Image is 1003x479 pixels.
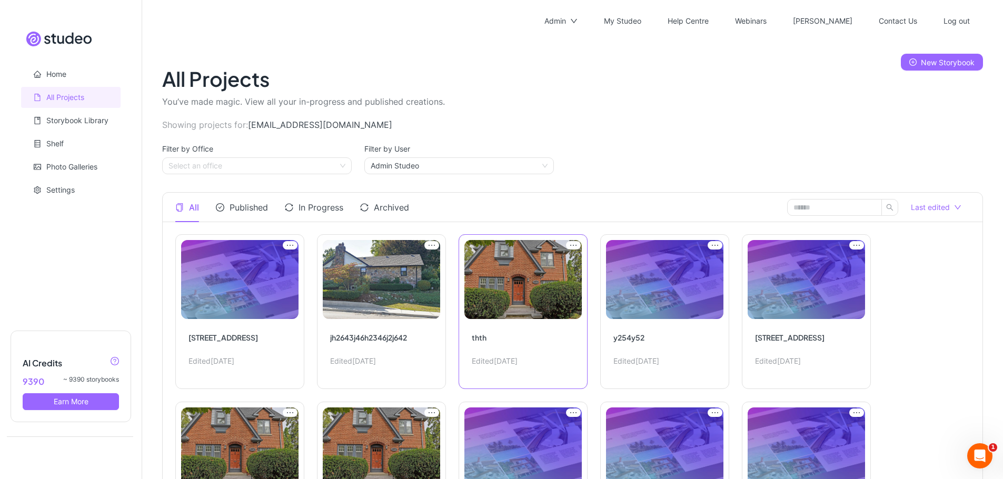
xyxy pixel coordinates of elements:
[921,58,975,67] span: New Storybook
[424,241,439,250] button: ellipsis
[544,4,566,38] div: Admin
[111,357,119,365] span: question-circle
[285,201,343,214] div: In Progress
[879,16,917,25] a: Contact Us
[175,201,199,214] div: All
[175,203,184,212] span: copy
[46,93,84,102] a: All Projects
[849,408,864,417] button: ellipsis
[216,203,224,212] span: check-circle
[285,203,293,212] span: sync
[162,144,213,153] label: Filter by Office
[566,408,581,417] button: ellipsis
[46,116,108,125] a: Storybook Library
[901,54,983,71] a: New Storybook
[793,16,852,25] a: [PERSON_NAME]
[26,32,92,46] img: Site logo
[735,16,767,25] a: Webinars
[46,179,112,201] span: Settings
[424,408,439,417] button: ellipsis
[360,203,369,212] span: sync
[911,203,950,212] div: Last edited
[566,241,581,250] button: ellipsis
[967,443,992,468] iframe: Intercom live chat
[248,119,392,130] span: [EMAIL_ADDRESS][DOMAIN_NAME]
[23,357,119,370] h5: AI Credits
[954,204,961,211] span: down
[46,139,64,148] a: Shelf
[668,16,709,25] a: Help Centre
[34,186,41,194] span: setting
[162,67,983,91] h1: All Projects
[364,144,410,153] label: Filter by User
[902,199,970,216] button: Last edited
[46,69,66,78] a: Home
[708,241,722,250] button: ellipsis
[360,201,409,214] div: Archived
[708,408,722,417] button: ellipsis
[283,408,297,417] button: ellipsis
[371,158,548,174] span: Admin Studeo
[23,375,44,388] span: 9390
[989,443,997,452] span: 1
[23,393,119,410] button: Earn More
[283,241,297,250] button: ellipsis
[909,58,917,66] span: plus-circle
[162,119,248,130] span: Showing projects for:
[216,201,268,214] div: Published
[54,397,88,406] span: Earn More
[944,16,970,25] a: Log out
[886,204,893,211] span: search
[849,241,864,250] button: ellipsis
[63,375,119,385] span: ~ 9390 storybooks
[162,96,445,107] span: You’ve made magic. View all your in-progress and published creations.
[46,162,97,171] a: Photo Galleries
[570,17,578,25] span: down
[604,16,641,25] a: My Studeo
